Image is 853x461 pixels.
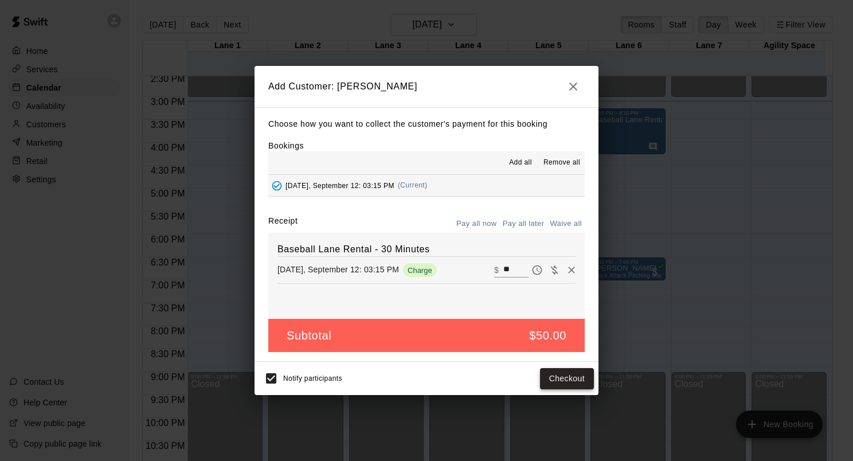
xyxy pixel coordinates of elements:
[398,181,428,189] span: (Current)
[287,328,331,343] h5: Subtotal
[509,157,532,169] span: Add all
[547,215,585,233] button: Waive all
[277,264,399,275] p: [DATE], September 12: 03:15 PM
[268,117,585,131] p: Choose how you want to collect the customer's payment for this booking
[255,66,598,107] h2: Add Customer: [PERSON_NAME]
[546,264,563,274] span: Waive payment
[500,215,547,233] button: Pay all later
[403,266,437,275] span: Charge
[268,141,304,150] label: Bookings
[539,154,585,172] button: Remove all
[453,215,500,233] button: Pay all now
[283,375,342,383] span: Notify participants
[502,154,539,172] button: Add all
[563,261,580,279] button: Remove
[529,328,566,343] h5: $50.00
[543,157,580,169] span: Remove all
[529,264,546,274] span: Pay later
[494,264,499,276] p: $
[268,215,298,233] label: Receipt
[268,177,285,194] button: Added - Collect Payment
[277,242,576,257] h6: Baseball Lane Rental - 30 Minutes
[540,368,594,389] button: Checkout
[285,181,394,189] span: [DATE], September 12: 03:15 PM
[268,175,585,196] button: Added - Collect Payment[DATE], September 12: 03:15 PM(Current)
